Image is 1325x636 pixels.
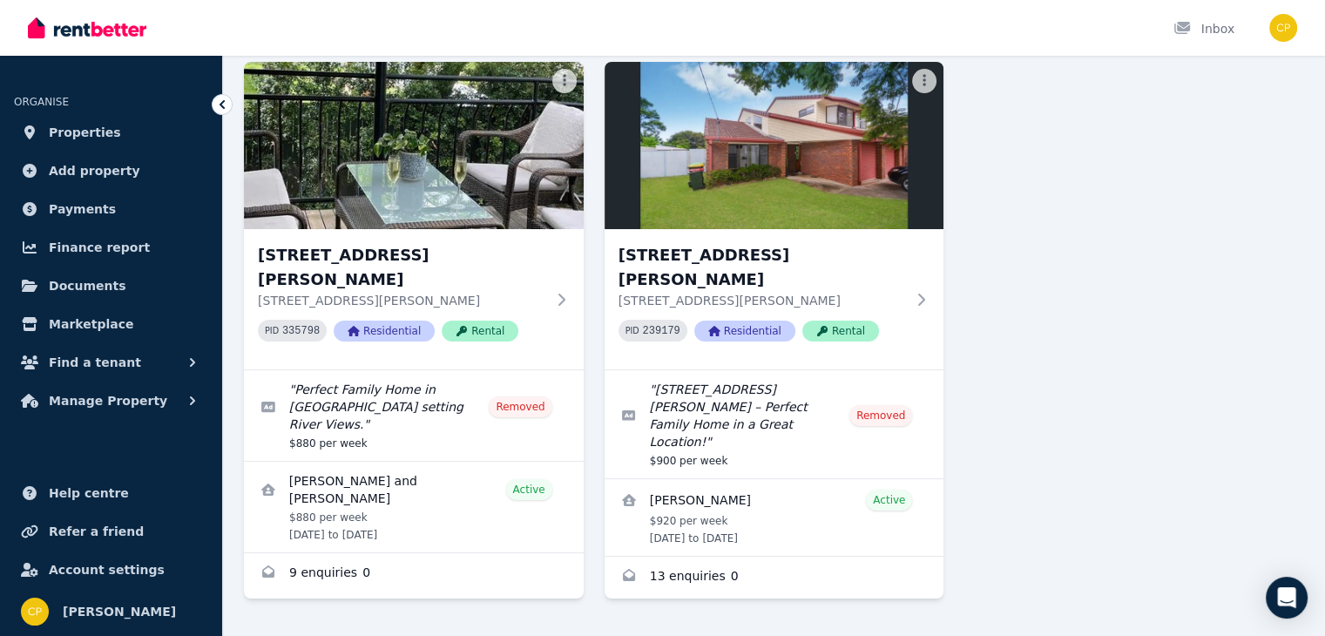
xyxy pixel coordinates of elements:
span: Finance report [49,237,150,258]
a: Refer a friend [14,514,208,549]
span: Residential [694,321,795,342]
h3: [STREET_ADDRESS][PERSON_NAME] [619,243,906,292]
span: Account settings [49,559,165,580]
a: Payments [14,192,208,227]
img: 62 McPhail Avenue, Kingscliff [605,62,944,229]
span: Documents [49,275,126,296]
code: 239179 [643,325,680,337]
a: Documents [14,268,208,303]
span: Help centre [49,483,129,504]
a: Enquiries for 13 Bawden Lane, Tumbulgum [244,553,584,595]
span: ORGANISE [14,96,69,108]
button: More options [912,69,936,93]
p: [STREET_ADDRESS][PERSON_NAME] [619,292,906,309]
a: View details for Mariano Vassalini [605,479,944,556]
button: Find a tenant [14,345,208,380]
span: Rental [802,321,879,342]
span: Refer a friend [49,521,144,542]
a: 13 Bawden Lane, Tumbulgum[STREET_ADDRESS][PERSON_NAME][STREET_ADDRESS][PERSON_NAME]PID 335798Resi... [244,62,584,369]
small: PID [265,326,279,335]
a: 62 McPhail Avenue, Kingscliff[STREET_ADDRESS][PERSON_NAME][STREET_ADDRESS][PERSON_NAME]PID 239179... [605,62,944,369]
a: Enquiries for 62 McPhail Avenue, Kingscliff [605,557,944,599]
a: Finance report [14,230,208,265]
a: Edit listing: 62 McPhail Avenue, Kingscliff – Perfect Family Home in a Great Location! [605,370,944,478]
p: [STREET_ADDRESS][PERSON_NAME] [258,292,545,309]
img: Carolyn Prichard [1269,14,1297,42]
span: Find a tenant [49,352,141,373]
a: Edit listing: Perfect Family Home in Tranquil Village setting River Views. [244,370,584,461]
img: 13 Bawden Lane, Tumbulgum [244,62,584,229]
span: [PERSON_NAME] [63,601,176,622]
div: Inbox [1173,20,1234,37]
span: Add property [49,160,140,181]
a: Marketplace [14,307,208,342]
button: More options [552,69,577,93]
span: Properties [49,122,121,143]
img: Carolyn Prichard [21,598,49,626]
a: Account settings [14,552,208,587]
a: View details for Renee and Kenneth Marsh [244,462,584,552]
div: Open Intercom Messenger [1266,577,1308,619]
span: Marketplace [49,314,133,335]
span: Residential [334,321,435,342]
span: Payments [49,199,116,220]
span: Manage Property [49,390,167,411]
a: Help centre [14,476,208,511]
small: PID [625,326,639,335]
button: Manage Property [14,383,208,418]
a: Add property [14,153,208,188]
img: RentBetter [28,15,146,41]
code: 335798 [282,325,320,337]
span: Rental [442,321,518,342]
a: Properties [14,115,208,150]
h3: [STREET_ADDRESS][PERSON_NAME] [258,243,545,292]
